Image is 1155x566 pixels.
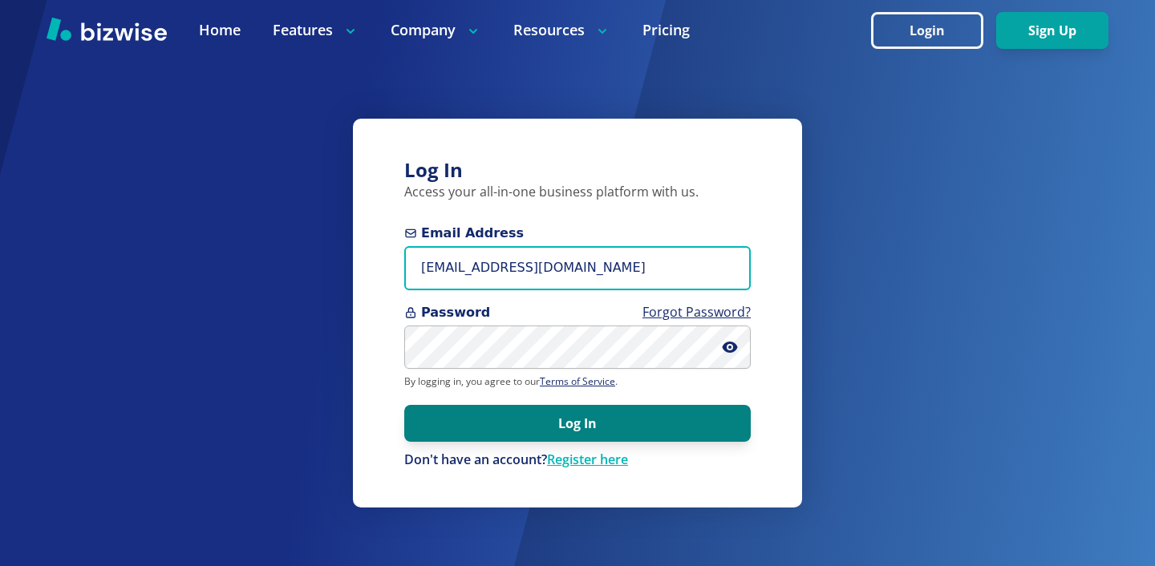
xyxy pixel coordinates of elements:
a: Register here [547,451,628,468]
a: Login [871,23,996,38]
img: Bizwise Logo [47,17,167,41]
button: Login [871,12,983,49]
p: Company [391,20,481,40]
span: Password [404,303,751,322]
button: Log In [404,405,751,442]
a: Forgot Password? [642,303,751,321]
a: Home [199,20,241,40]
p: By logging in, you agree to our . [404,375,751,388]
button: Sign Up [996,12,1108,49]
p: Access your all-in-one business platform with us. [404,184,751,201]
a: Terms of Service [540,374,615,388]
p: Don't have an account? [404,451,751,469]
a: Sign Up [996,23,1108,38]
div: Don't have an account?Register here [404,451,751,469]
p: Resources [513,20,610,40]
p: Features [273,20,359,40]
span: Email Address [404,224,751,243]
a: Pricing [642,20,690,40]
h3: Log In [404,157,751,184]
input: you@example.com [404,246,751,290]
